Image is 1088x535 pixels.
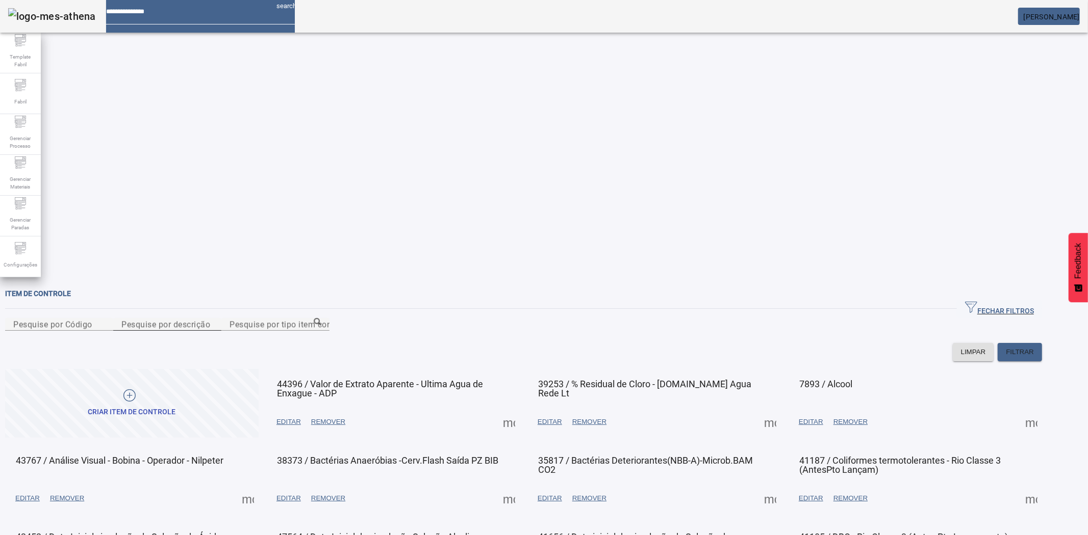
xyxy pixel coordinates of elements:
span: EDITAR [276,493,301,503]
button: EDITAR [533,489,567,507]
span: 44396 / Valor de Extrato Aparente - Ultima Agua de Enxague - ADP [277,379,483,398]
mat-label: Pesquise por Código [13,319,92,329]
span: 41187 / Coliformes termotolerantes - Rio Classe 3 (AntesPto Lançam) [799,455,1001,475]
span: Configurações [1,258,40,272]
span: 39253 / % Residual de Cloro - [DOMAIN_NAME] Agua Rede Lt [538,379,751,398]
span: 38373 / Bactérias Anaeróbias -Cerv.Flash Saída PZ BIB [277,455,498,466]
span: Gerenciar Materiais [5,172,36,194]
button: Mais [500,413,518,431]
span: REMOVER [833,493,868,503]
button: Feedback - Mostrar pesquisa [1069,233,1088,302]
button: Mais [761,413,779,431]
span: Template Fabril [5,50,36,71]
span: REMOVER [572,417,606,427]
span: REMOVER [50,493,84,503]
button: REMOVER [567,413,612,431]
span: EDITAR [799,493,823,503]
button: Mais [1022,489,1041,507]
span: FECHAR FILTROS [965,301,1034,316]
span: Gerenciar Paradas [5,213,36,234]
button: EDITAR [794,489,828,507]
button: EDITAR [533,413,567,431]
div: Criar item de controle [88,407,176,417]
button: Mais [761,489,779,507]
button: REMOVER [306,489,350,507]
mat-label: Pesquise por tipo item controle [230,319,349,329]
span: EDITAR [538,493,562,503]
button: EDITAR [271,413,306,431]
button: FECHAR FILTROS [957,300,1042,318]
button: REMOVER [306,413,350,431]
span: LIMPAR [961,347,986,357]
span: EDITAR [538,417,562,427]
input: Number [230,318,321,331]
button: EDITAR [794,413,828,431]
span: REMOVER [311,493,345,503]
span: EDITAR [799,417,823,427]
span: REMOVER [833,417,868,427]
span: Feedback [1074,243,1083,279]
button: REMOVER [828,489,873,507]
span: 35817 / Bactérias Deteriorantes(NBB-A)-Microb.BAM CO2 [538,455,753,475]
button: EDITAR [10,489,45,507]
button: Mais [239,489,257,507]
span: EDITAR [15,493,40,503]
span: FILTRAR [1006,347,1034,357]
img: logo-mes-athena [8,8,96,24]
button: REMOVER [828,413,873,431]
button: REMOVER [567,489,612,507]
button: FILTRAR [998,343,1042,361]
button: Criar item de controle [5,369,259,438]
button: Mais [1022,413,1041,431]
span: REMOVER [311,417,345,427]
span: REMOVER [572,493,606,503]
span: 7893 / Alcool [799,379,852,389]
mat-label: Pesquise por descrição [121,319,210,329]
span: [PERSON_NAME] [1024,13,1080,21]
span: EDITAR [276,417,301,427]
span: Fabril [11,95,30,109]
span: Gerenciar Processo [5,131,36,153]
span: 43767 / Análise Visual - Bobina - Operador - Nilpeter [16,455,223,466]
button: EDITAR [271,489,306,507]
span: Item de controle [5,289,71,298]
button: REMOVER [45,489,89,507]
button: Mais [500,489,518,507]
button: LIMPAR [953,343,994,361]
